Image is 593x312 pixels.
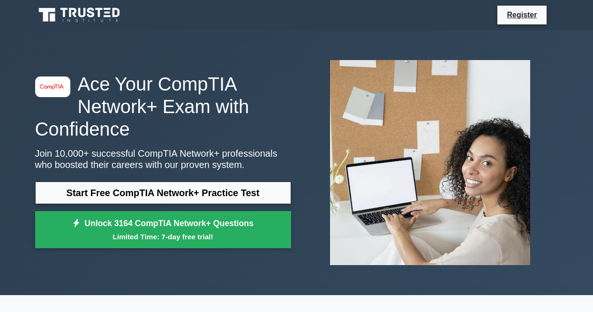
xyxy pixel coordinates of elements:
a: Unlock 3164 CompTIA Network+ QuestionsLimited Time: 7-day free trial! [35,211,291,249]
p: Join 10,000+ successful CompTIA Network+ professionals who boosted their careers with our proven ... [35,148,291,170]
small: Limited Time: 7-day free trial! [47,231,279,242]
a: Register [501,9,542,21]
h1: Ace Your CompTIA Network+ Exam with Confidence [35,73,291,140]
a: Start Free CompTIA Network+ Practice Test [35,182,291,204]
